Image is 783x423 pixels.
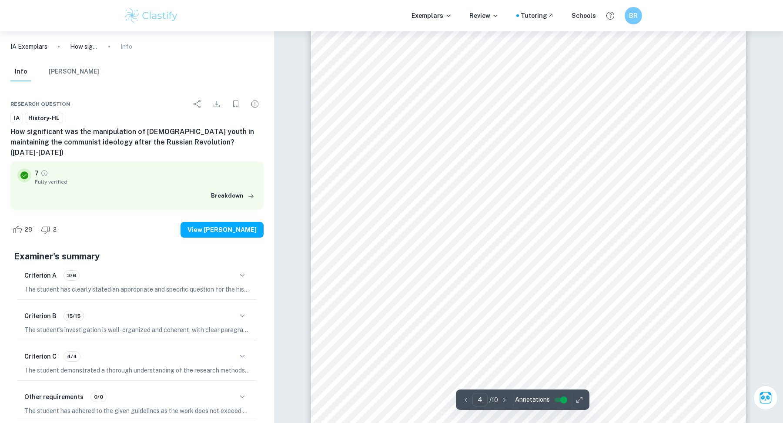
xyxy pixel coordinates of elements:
p: The student's investigation is well-organized and coherent, with clear paragraphs that include an... [24,325,250,335]
span: involving a social policy of moderation and discipline. Therefore, the youth were seen as sig- [392,363,711,371]
h6: How significant was the manipulation of [DEMOGRAPHIC_DATA] youth in maintaining the communist ide... [10,127,264,158]
span: Fully verified [35,178,257,186]
span: . Social History, 17(2), 189-201. [608,410,698,416]
button: BR [625,7,642,24]
span: valuable that two chapters are mainly focused only on the control of education and methods of [371,158,702,166]
span: As the Russian [399,269,449,277]
p: Exemplars [412,11,452,20]
p: The student has clearly stated an appropriate and specific question for the historical investigat... [24,285,250,294]
span: Investigation [371,229,431,240]
span: into the communist collective way of life. Consequently, as the New Economic Policy was intro- [371,331,700,340]
span: nificant for promoting the communist views throughout the future generations, breaking free from [371,378,714,387]
span: ciety [371,363,388,371]
button: Breakdown [209,189,257,202]
span: hindsight as the arguments are supported by a vast range of sources like letters, memoirs, and [371,89,698,98]
span: sia, it was a necessity to implement several technics in order to maintain the new regime against... [371,284,715,293]
span: [PERSON_NAME] (1992). [375,410,448,416]
span: perspective. In addition, the value of the origin is that it was written by a historian- [PERSON_... [371,58,723,67]
a: History-HL [25,113,63,124]
p: The student demonstrated a thorough understanding of the research methods used by historians and ... [24,366,250,375]
img: Clastify logo [124,7,179,24]
span: repression rather than only the youth and it focuses on a wide period ([DATE]-[DATE]). However, i... [371,142,722,151]
h6: Other requirements [24,392,84,402]
span: duced in [DATE], more focus was directed towards the educational creation of a new communist so- [371,347,719,356]
span: Revolution in [DATE] strengthened the Bolsheviks´ political control over Rus- [451,269,716,277]
div: Report issue [246,95,264,113]
span: History-HL [25,114,63,123]
span: revolutionary ´[PERSON_NAME]´ and [597,300,730,309]
span: 28 [20,225,37,234]
span: 3/6 [64,272,79,279]
p: How significant was the manipulation of [DEMOGRAPHIC_DATA] youth in maintaining the communist ide... [70,42,98,51]
span: IA [11,114,23,123]
span: who is an expert in Russian history. Likewise, being published in [DATE], the source benefits of [371,74,698,82]
span: 4/4 [64,352,80,360]
span: 2 [48,225,61,234]
a: Grade fully verified [40,169,48,177]
span: conversations. [371,105,422,114]
p: The student has adhered to the given guidelines as the work does not exceed the word limit of 220... [24,406,250,416]
h6: Criterion B [24,311,57,321]
p: Info [120,42,132,51]
a: Schools [572,11,596,20]
a: IA Exemplars [10,42,47,51]
span: people´s experience during that time. [371,189,502,198]
h6: Criterion C [24,352,57,361]
button: Help and Feedback [603,8,618,23]
span: 15/15 [64,312,84,320]
button: Ask Clai [753,386,778,410]
span: Soviet Youth and the Politics of Popular Culture during NEP [439,410,608,416]
span: the threats and poverty. The main task was to transform the pre- [371,300,597,309]
button: Info [10,62,31,81]
span: and propaganda on family relationships and youth. The purpose of the book is valuable in a way [371,27,703,36]
a: IA [10,113,23,124]
button: View [PERSON_NAME] [181,222,264,238]
span: tsarist culture into the proactive socialist forms of behavior and belief to indoctrinate the people [371,316,706,324]
div: Share [189,95,206,113]
button: [PERSON_NAME] [49,62,99,81]
span: that it emphasizes the methods of repression and the role of the youth from an objective [371,43,680,51]
p: / 10 [489,395,498,405]
span: Research question [10,100,70,108]
h5: Examiner's summary [14,250,260,263]
div: Like [10,223,37,237]
p: 7 [35,168,39,178]
div: Download [208,95,225,113]
div: Bookmark [227,95,244,113]
p: Review [469,11,499,20]
span: However, the limitation of the content is that the book has a broad focus on the overall [397,126,699,135]
div: Dislike [39,223,61,237]
span: 3 [388,362,391,368]
span: 0/0 [91,393,106,401]
h6: BR [629,11,639,20]
h6: Criterion A [24,271,57,280]
span: repression during [DATE]-[DATE], which provides views from different perspectives including the [371,173,707,182]
span: Annotations [515,395,550,404]
a: Tutoring [521,11,554,20]
span: 3 [371,409,374,414]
